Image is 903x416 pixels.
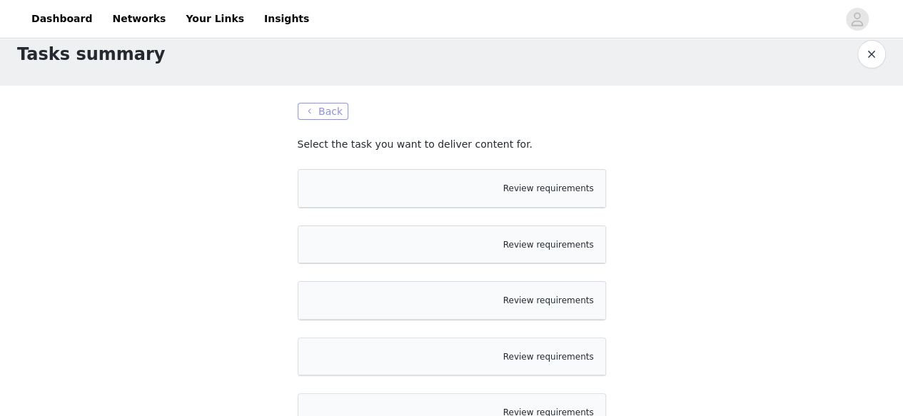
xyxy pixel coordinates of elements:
a: Networks [104,3,174,35]
a: Dashboard [23,3,101,35]
button: Back [298,103,349,120]
a: Review requirements [503,183,594,193]
a: Your Links [177,3,253,35]
a: Review requirements [503,240,594,250]
a: Review requirements [503,295,594,305]
a: Insights [256,3,318,35]
h1: Tasks summary [17,41,165,67]
p: Select the task you want to deliver content for. [298,137,606,152]
a: Review requirements [503,352,594,362]
div: avatar [850,8,864,31]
